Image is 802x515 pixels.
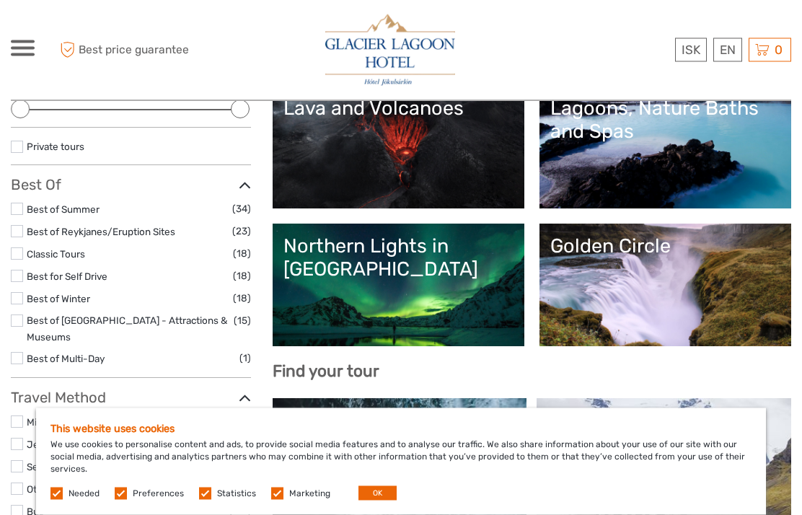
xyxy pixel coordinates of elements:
[27,484,110,496] a: Other / Non-Travel
[133,488,184,500] label: Preferences
[36,408,766,515] div: We use cookies to personalise content and ads, to provide social media features and to analyse ou...
[550,97,780,198] a: Lagoons, Nature Baths and Spas
[233,268,251,285] span: (18)
[239,351,251,367] span: (1)
[289,488,330,500] label: Marketing
[69,488,100,500] label: Needed
[27,353,105,365] a: Best of Multi-Day
[232,201,251,218] span: (34)
[27,417,89,428] a: Mini Bus / Car
[550,97,780,144] div: Lagoons, Nature Baths and Spas
[682,43,700,57] span: ISK
[283,97,514,120] div: Lava and Volcanoes
[550,235,780,258] div: Golden Circle
[233,291,251,307] span: (18)
[283,97,514,198] a: Lava and Volcanoes
[27,462,72,473] a: Self-Drive
[27,315,227,343] a: Best of [GEOGRAPHIC_DATA] - Attractions & Museums
[11,177,251,194] h3: Best Of
[12,6,55,49] button: Open LiveChat chat widget
[27,204,100,216] a: Best of Summer
[325,14,455,86] img: 2790-86ba44ba-e5e5-4a53-8ab7-28051417b7bc_logo_big.jpg
[27,226,175,238] a: Best of Reykjanes/Eruption Sites
[358,486,397,501] button: OK
[283,235,514,282] div: Northern Lights in [GEOGRAPHIC_DATA]
[11,389,251,407] h3: Travel Method
[27,439,76,451] a: Jeep / 4x4
[232,224,251,240] span: (23)
[27,294,90,305] a: Best of Winter
[273,362,379,382] b: Find your tour
[217,488,256,500] label: Statistics
[234,313,251,330] span: (15)
[550,235,780,336] a: Golden Circle
[50,423,752,435] h5: This website uses cookies
[27,249,85,260] a: Classic Tours
[283,235,514,336] a: Northern Lights in [GEOGRAPHIC_DATA]
[27,271,107,283] a: Best for Self Drive
[713,38,742,62] div: EN
[772,43,785,57] span: 0
[27,141,84,153] a: Private tours
[233,246,251,263] span: (18)
[56,38,206,62] span: Best price guarantee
